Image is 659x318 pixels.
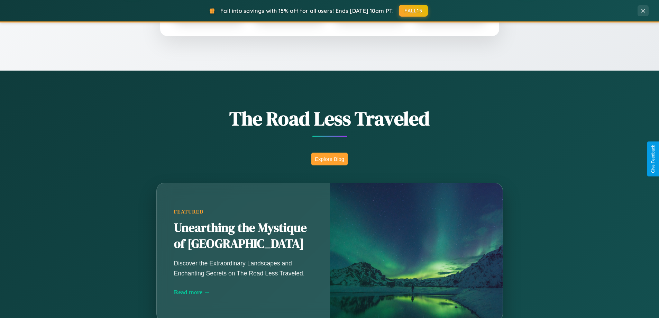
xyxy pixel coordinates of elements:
p: Discover the Extraordinary Landscapes and Enchanting Secrets on The Road Less Traveled. [174,258,312,278]
div: Read more → [174,289,312,296]
button: FALL15 [399,5,428,17]
h1: The Road Less Traveled [122,105,537,132]
button: Explore Blog [311,153,348,165]
div: Give Feedback [651,145,656,173]
span: Fall into savings with 15% off for all users! Ends [DATE] 10am PT. [220,7,394,14]
h2: Unearthing the Mystique of [GEOGRAPHIC_DATA] [174,220,312,252]
div: Featured [174,209,312,215]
